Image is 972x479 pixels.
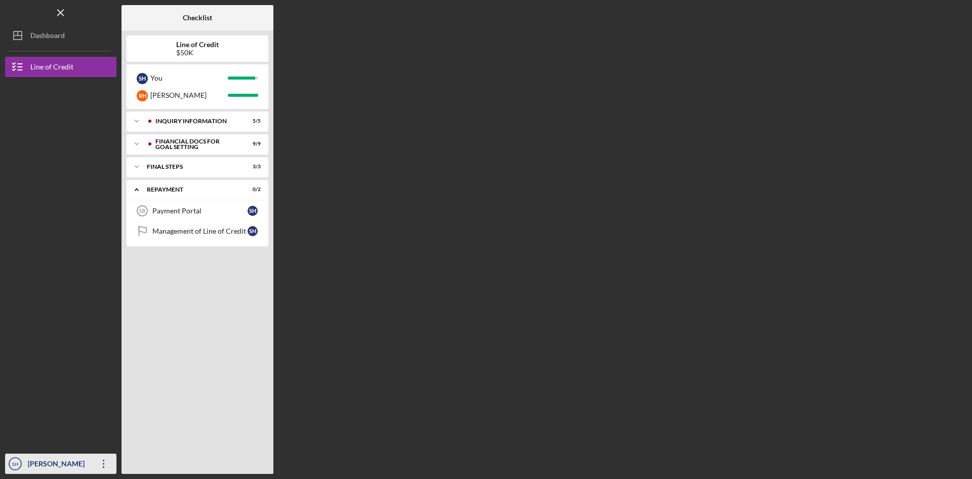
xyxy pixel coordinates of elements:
[150,69,228,87] div: You
[5,454,116,474] button: SH[PERSON_NAME]
[147,164,235,170] div: FINAL STEPS
[155,118,235,124] div: INQUIRY INFORMATION
[242,164,261,170] div: 3 / 3
[30,57,73,80] div: Line of Credit
[137,73,148,84] div: S H
[5,57,116,77] button: Line of Credit
[25,454,91,476] div: [PERSON_NAME]
[176,41,219,49] b: Line of Credit
[152,207,248,215] div: Payment Portal
[30,25,65,48] div: Dashboard
[12,461,18,467] text: SH
[139,208,145,214] tspan: 18
[155,138,235,150] div: Financial Docs for Goal Setting
[242,118,261,124] div: 5 / 5
[248,226,258,236] div: S H
[5,25,116,46] button: Dashboard
[242,141,261,147] div: 9 / 9
[242,187,261,193] div: 0 / 2
[183,14,212,22] b: Checklist
[152,227,248,235] div: Management of Line of Credit
[132,221,263,241] a: Management of Line of CreditSH
[147,187,235,193] div: Repayment
[132,201,263,221] a: 18Payment PortalSH
[176,49,219,57] div: $50K
[248,206,258,216] div: S H
[150,87,228,104] div: [PERSON_NAME]
[137,90,148,101] div: R H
